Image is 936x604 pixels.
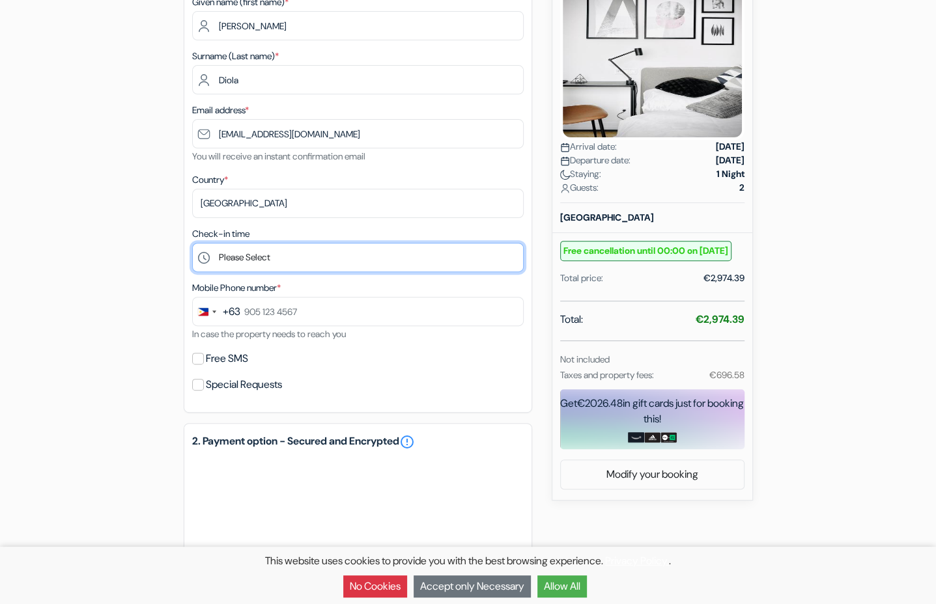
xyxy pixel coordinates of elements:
[192,281,281,295] label: Mobile Phone number
[703,271,745,285] div: €2,974.39
[414,575,531,597] button: Accept only Necessary
[560,143,570,152] img: calendar.svg
[206,376,282,394] label: Special Requests
[560,312,583,327] span: Total:
[644,432,660,443] img: adidas-card.png
[577,396,623,410] span: €2026.48
[709,369,744,381] small: €696.58
[192,11,524,40] input: Enter first name
[560,140,617,154] span: Arrival date:
[561,462,744,487] a: Modify your booking
[192,297,524,326] input: 905 123 4567
[192,103,249,117] label: Email address
[739,181,745,195] strong: 2
[192,150,365,162] small: You will receive an instant confirmation email
[192,49,279,63] label: Surname (Last name)
[560,167,601,181] span: Staying:
[206,350,248,368] label: Free SMS
[696,312,745,326] strong: €2,974.39
[605,554,669,568] a: Privacy Policy.
[560,156,570,166] img: calendar.svg
[192,173,228,187] label: Country
[560,181,599,195] span: Guests:
[560,241,731,261] small: Free cancellation until 00:00 on [DATE]
[192,65,524,94] input: Enter last name
[192,227,249,241] label: Check-in time
[223,304,240,320] div: +63
[716,167,745,181] strong: 1 Night
[192,328,346,340] small: In case the property needs to reach you
[560,154,631,167] span: Departure date:
[716,140,745,154] strong: [DATE]
[343,575,407,597] button: No Cookies
[560,271,603,285] div: Total price:
[192,119,524,148] input: Enter email address
[716,154,745,167] strong: [DATE]
[560,396,745,427] div: Get in gift cards just for booking this!
[192,434,524,450] h5: 2. Payment option - Secured and Encrypted
[560,369,654,381] small: Taxes and property fees:
[628,432,644,443] img: amazon-card-no-text.png
[537,575,587,597] button: Allow All
[560,353,610,365] small: Not included
[193,297,240,325] button: Change country, selected Philippines (+63)
[560,170,570,180] img: moon.svg
[7,553,929,569] p: This website uses cookies to provide you with the best browsing experience. .
[560,212,654,223] b: [GEOGRAPHIC_DATA]
[399,434,415,450] a: error_outline
[560,184,570,193] img: user_icon.svg
[660,432,677,443] img: uber-uber-eats-card.png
